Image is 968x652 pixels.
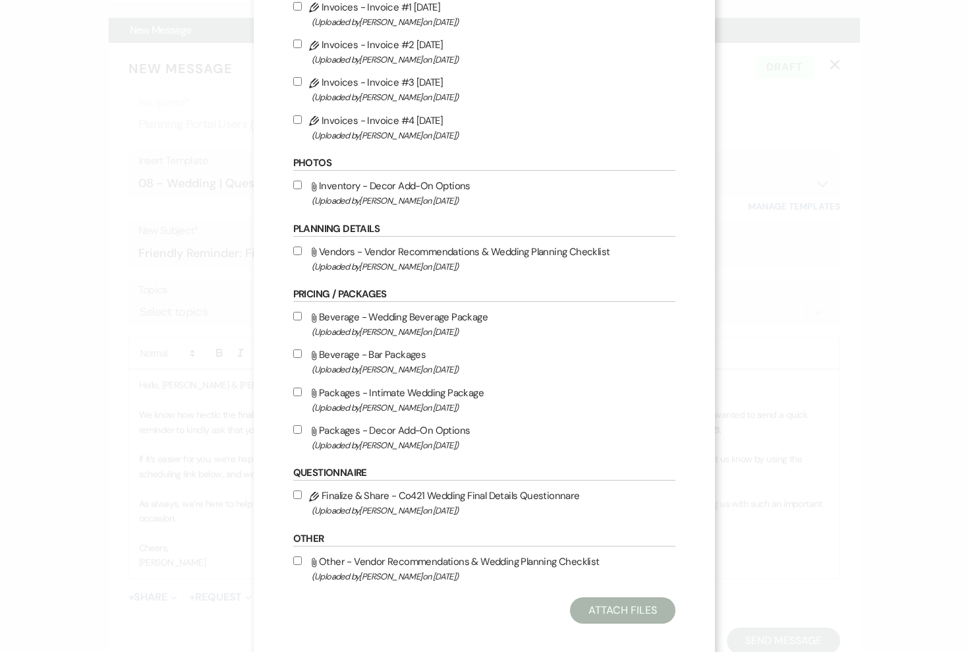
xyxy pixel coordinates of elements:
[293,532,675,547] h6: Other
[312,400,675,415] span: (Uploaded by [PERSON_NAME] on [DATE] )
[312,503,675,518] span: (Uploaded by [PERSON_NAME] on [DATE] )
[293,425,302,434] input: Packages - Decor Add-On Options(Uploaded by[PERSON_NAME]on [DATE])
[312,90,675,105] span: (Uploaded by [PERSON_NAME] on [DATE] )
[293,490,302,499] input: Finalize & Share - Co421 Wedding Final Details Questionnare(Uploaded by[PERSON_NAME]on [DATE])
[570,597,675,624] button: Attach Files
[293,77,302,86] input: Invoices - Invoice #3 [DATE](Uploaded by[PERSON_NAME]on [DATE])
[293,287,675,302] h6: Pricing / Packages
[293,312,302,320] input: Beverage - Wedding Beverage Package(Uploaded by[PERSON_NAME]on [DATE])
[312,324,675,340] span: (Uploaded by [PERSON_NAME] on [DATE] )
[293,247,302,255] input: Vendors - Vendor Recommendations & Wedding Planning Checklist(Uploaded by[PERSON_NAME]on [DATE])
[293,309,675,340] label: Beverage - Wedding Beverage Package
[293,466,675,481] h6: Questionnaire
[293,346,675,377] label: Beverage - Bar Packages
[293,243,675,274] label: Vendors - Vendor Recommendations & Wedding Planning Checklist
[312,362,675,377] span: (Uploaded by [PERSON_NAME] on [DATE] )
[293,556,302,565] input: Other - Vendor Recommendations & Wedding Planning Checklist(Uploaded by[PERSON_NAME]on [DATE])
[293,2,302,11] input: Invoices - Invoice #1 [DATE](Uploaded by[PERSON_NAME]on [DATE])
[293,384,675,415] label: Packages - Intimate Wedding Package
[293,36,675,67] label: Invoices - Invoice #2 [DATE]
[293,349,302,358] input: Beverage - Bar Packages(Uploaded by[PERSON_NAME]on [DATE])
[293,222,675,237] h6: Planning Details
[293,156,675,171] h6: Photos
[312,15,675,30] span: (Uploaded by [PERSON_NAME] on [DATE] )
[312,569,675,584] span: (Uploaded by [PERSON_NAME] on [DATE] )
[312,259,675,274] span: (Uploaded by [PERSON_NAME] on [DATE] )
[293,487,675,518] label: Finalize & Share - Co421 Wedding Final Details Questionnare
[293,553,675,584] label: Other - Vendor Recommendations & Wedding Planning Checklist
[312,128,675,143] span: (Uploaded by [PERSON_NAME] on [DATE] )
[293,422,675,453] label: Packages - Decor Add-On Options
[293,181,302,189] input: Inventory - Decor Add-On Options(Uploaded by[PERSON_NAME]on [DATE])
[293,388,302,396] input: Packages - Intimate Wedding Package(Uploaded by[PERSON_NAME]on [DATE])
[312,193,675,208] span: (Uploaded by [PERSON_NAME] on [DATE] )
[293,115,302,124] input: Invoices - Invoice #4 [DATE](Uploaded by[PERSON_NAME]on [DATE])
[293,112,675,143] label: Invoices - Invoice #4 [DATE]
[312,52,675,67] span: (Uploaded by [PERSON_NAME] on [DATE] )
[293,74,675,105] label: Invoices - Invoice #3 [DATE]
[293,177,675,208] label: Inventory - Decor Add-On Options
[293,40,302,48] input: Invoices - Invoice #2 [DATE](Uploaded by[PERSON_NAME]on [DATE])
[312,438,675,453] span: (Uploaded by [PERSON_NAME] on [DATE] )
